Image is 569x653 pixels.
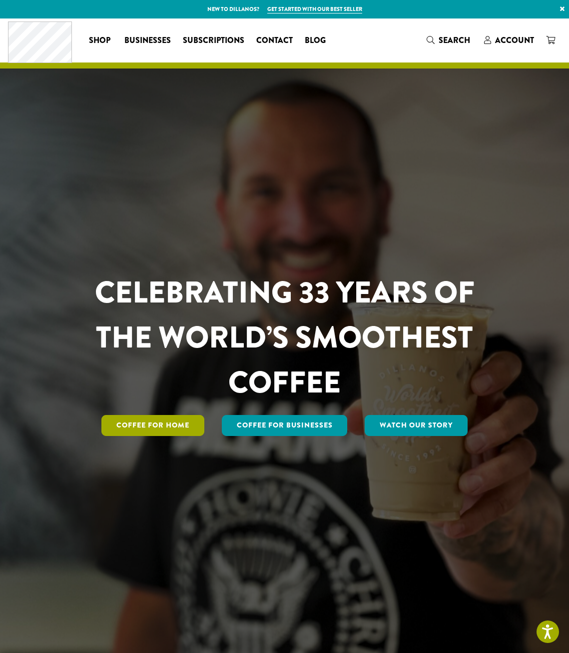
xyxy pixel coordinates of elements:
[439,34,470,46] span: Search
[183,34,244,47] span: Subscriptions
[305,34,326,47] span: Blog
[124,34,171,47] span: Businesses
[495,34,534,46] span: Account
[101,415,204,436] a: Coffee for Home
[222,415,348,436] a: Coffee For Businesses
[83,32,118,48] a: Shop
[421,32,478,48] a: Search
[267,5,362,13] a: Get started with our best seller
[256,34,293,47] span: Contact
[89,34,110,47] span: Shop
[365,415,468,436] a: Watch Our Story
[77,270,493,405] h1: CELEBRATING 33 YEARS OF THE WORLD’S SMOOTHEST COFFEE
